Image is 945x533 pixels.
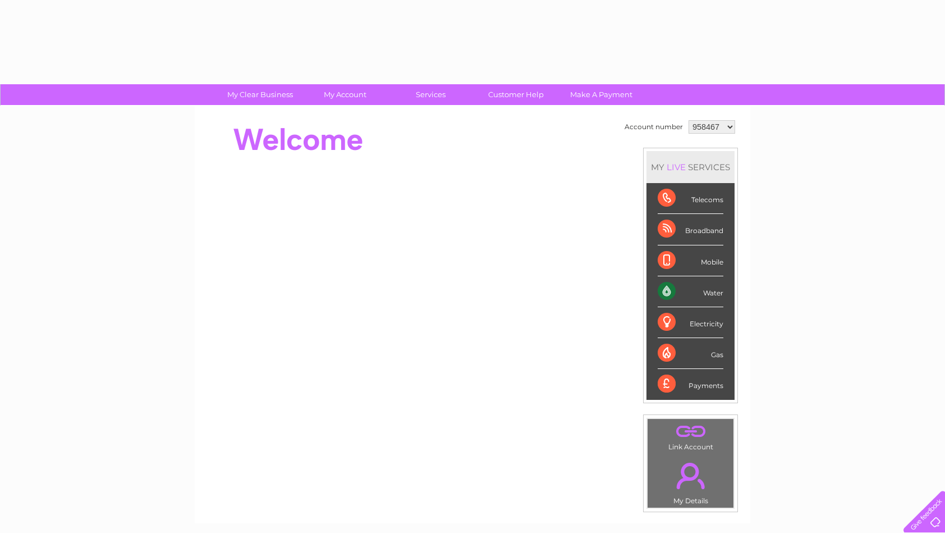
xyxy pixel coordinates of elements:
div: Electricity [658,307,723,338]
a: Customer Help [470,84,562,105]
div: LIVE [664,162,688,172]
a: My Account [299,84,392,105]
a: Services [384,84,477,105]
td: My Details [647,453,734,508]
div: Water [658,276,723,307]
div: Payments [658,369,723,399]
a: . [650,422,731,441]
a: Make A Payment [555,84,648,105]
td: Link Account [647,418,734,454]
div: MY SERVICES [646,151,735,183]
div: Mobile [658,245,723,276]
div: Telecoms [658,183,723,214]
a: My Clear Business [214,84,306,105]
div: Gas [658,338,723,369]
a: . [650,456,731,495]
div: Broadband [658,214,723,245]
td: Account number [622,117,686,136]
